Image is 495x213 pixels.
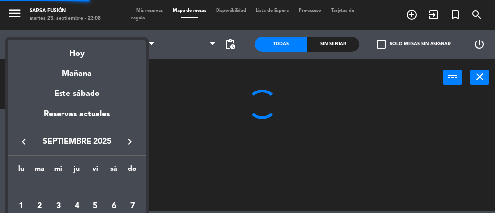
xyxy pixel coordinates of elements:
th: domingo [123,163,142,179]
th: martes [31,163,49,179]
div: Este sábado [8,80,146,108]
th: lunes [12,163,31,179]
div: Reservas actuales [8,108,146,128]
th: jueves [67,163,86,179]
div: Mañana [8,60,146,80]
th: miércoles [49,163,68,179]
button: keyboard_arrow_left [15,135,32,148]
span: septiembre 2025 [32,135,121,148]
th: sábado [105,163,124,179]
th: viernes [86,163,105,179]
div: Hoy [8,40,146,60]
button: keyboard_arrow_right [121,135,139,148]
i: keyboard_arrow_right [124,136,136,148]
i: keyboard_arrow_left [18,136,30,148]
td: SEP. [12,178,142,197]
